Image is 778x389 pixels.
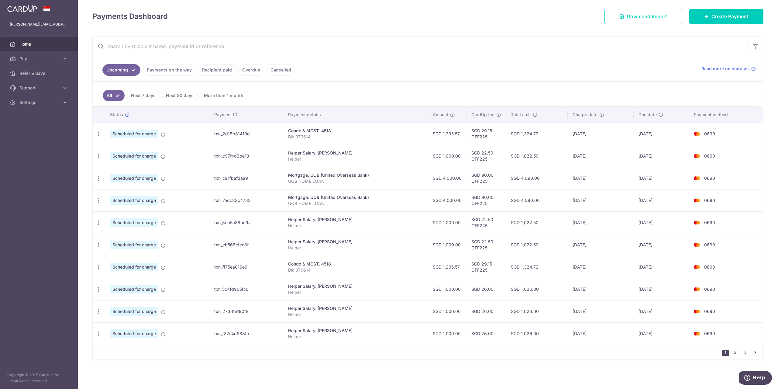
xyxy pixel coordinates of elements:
[691,130,703,137] img: Bank Card
[127,90,160,101] a: Next 7 days
[110,307,158,316] span: Scheduled for charge
[428,256,466,278] td: SGD 1,295.57
[288,267,423,273] p: Blk 070614
[200,90,247,101] a: More than 1 month
[428,167,466,189] td: SGD 4,000.00
[143,64,196,76] a: Payments on the way
[568,145,634,167] td: [DATE]
[689,9,763,24] a: Create Payment
[209,256,283,278] td: txn_ff75ea016e9
[283,107,428,123] th: Payment details
[288,334,423,340] p: Helper
[573,112,597,118] span: Charge date
[634,145,689,167] td: [DATE]
[288,200,423,207] p: UOB HOME LOAN
[466,300,506,322] td: SGD 26.00
[288,172,423,178] div: Mortgage. UOB (United Overseas Bank)
[209,211,283,234] td: txn_8eb5a89be9a
[110,152,158,160] span: Scheduled for charge
[704,264,715,269] span: 0690
[198,64,236,76] a: Recipient paid
[466,278,506,300] td: SGD 26.00
[466,145,506,167] td: SGD 22.50 OFF225
[704,287,715,292] span: 0690
[110,218,158,227] span: Scheduled for charge
[288,283,423,289] div: Helper Salary. [PERSON_NAME]
[568,123,634,145] td: [DATE]
[634,167,689,189] td: [DATE]
[471,112,494,118] span: CardUp fee
[19,99,60,106] span: Settings
[506,167,568,189] td: SGD 4,090.00
[691,263,703,271] img: Bank Card
[288,311,423,318] p: Helper
[722,345,763,359] nav: pager
[288,289,423,295] p: Helper
[506,123,568,145] td: SGD 1,324.72
[568,322,634,345] td: [DATE]
[634,211,689,234] td: [DATE]
[209,145,283,167] td: txn_c97f4d2be13
[110,112,123,118] span: Status
[634,123,689,145] td: [DATE]
[288,305,423,311] div: Helper Salary. [PERSON_NAME]
[238,64,264,76] a: Overdue
[288,134,423,140] p: Blk 070614
[704,153,715,158] span: 0690
[691,197,703,204] img: Bank Card
[704,131,715,136] span: 0690
[511,112,531,118] span: Total amt.
[19,56,60,62] span: Pay
[701,66,756,72] a: Read more on statuses
[103,90,125,101] a: All
[110,263,158,271] span: Scheduled for charge
[506,145,568,167] td: SGD 1,022.50
[209,107,283,123] th: Payment ID
[209,322,283,345] td: txn_f87c4d988fb
[739,371,772,386] iframe: Opens a widget where you can find more information
[92,11,168,22] h4: Payments Dashboard
[288,239,423,245] div: Helper Salary. [PERSON_NAME]
[209,189,283,211] td: txn_7adc33c4783
[506,234,568,256] td: SGD 1,022.50
[466,123,506,145] td: SGD 29.15 OFF225
[288,261,423,267] div: Condo & MCST. 4518
[691,219,703,226] img: Bank Card
[704,309,715,314] span: 0690
[428,189,466,211] td: SGD 4,000.00
[634,278,689,300] td: [DATE]
[506,300,568,322] td: SGD 1,026.00
[110,285,158,293] span: Scheduled for charge
[19,41,60,47] span: Home
[691,330,703,337] img: Bank Card
[288,150,423,156] div: Helper Salary. [PERSON_NAME]
[634,300,689,322] td: [DATE]
[627,13,667,20] span: Download Report
[691,286,703,293] img: Bank Card
[428,234,466,256] td: SGD 1,000.00
[568,211,634,234] td: [DATE]
[93,36,749,56] input: Search by recipient name, payment id or reference
[689,107,763,123] th: Payment method
[209,123,283,145] td: txn_2d18b81410d
[288,156,423,162] p: Helper
[209,234,283,256] td: txn_eb568cfee8f
[428,145,466,167] td: SGD 1,000.00
[209,167,283,189] td: txn_c91fbafdaa9
[267,64,295,76] a: Cancelled
[102,64,140,76] a: Upcoming
[704,198,715,203] span: 0690
[162,90,198,101] a: Next 30 days
[466,167,506,189] td: SGD 90.00 OFF225
[704,220,715,225] span: 0690
[568,167,634,189] td: [DATE]
[568,234,634,256] td: [DATE]
[110,174,158,182] span: Scheduled for charge
[506,189,568,211] td: SGD 4,090.00
[634,189,689,211] td: [DATE]
[19,85,60,91] span: Support
[433,112,448,118] span: Amount
[722,350,729,356] li: 1
[704,331,715,336] span: 0690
